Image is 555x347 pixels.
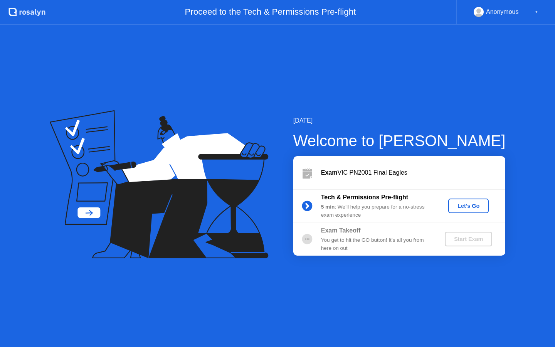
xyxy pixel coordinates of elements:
div: Welcome to [PERSON_NAME] [293,129,506,152]
div: You get to hit the GO button! It’s all you from here on out [321,236,432,252]
b: Exam Takeoff [321,227,361,234]
div: [DATE] [293,116,506,125]
b: 5 min [321,204,335,210]
div: Start Exam [448,236,489,242]
div: Anonymous [486,7,519,17]
div: ▼ [535,7,538,17]
div: : We’ll help you prepare for a no-stress exam experience [321,203,432,219]
b: Tech & Permissions Pre-flight [321,194,408,200]
div: VIC PN2001 Final Eagles [321,168,505,177]
div: Let's Go [451,203,486,209]
button: Let's Go [448,199,489,213]
button: Start Exam [445,232,492,246]
b: Exam [321,169,338,176]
